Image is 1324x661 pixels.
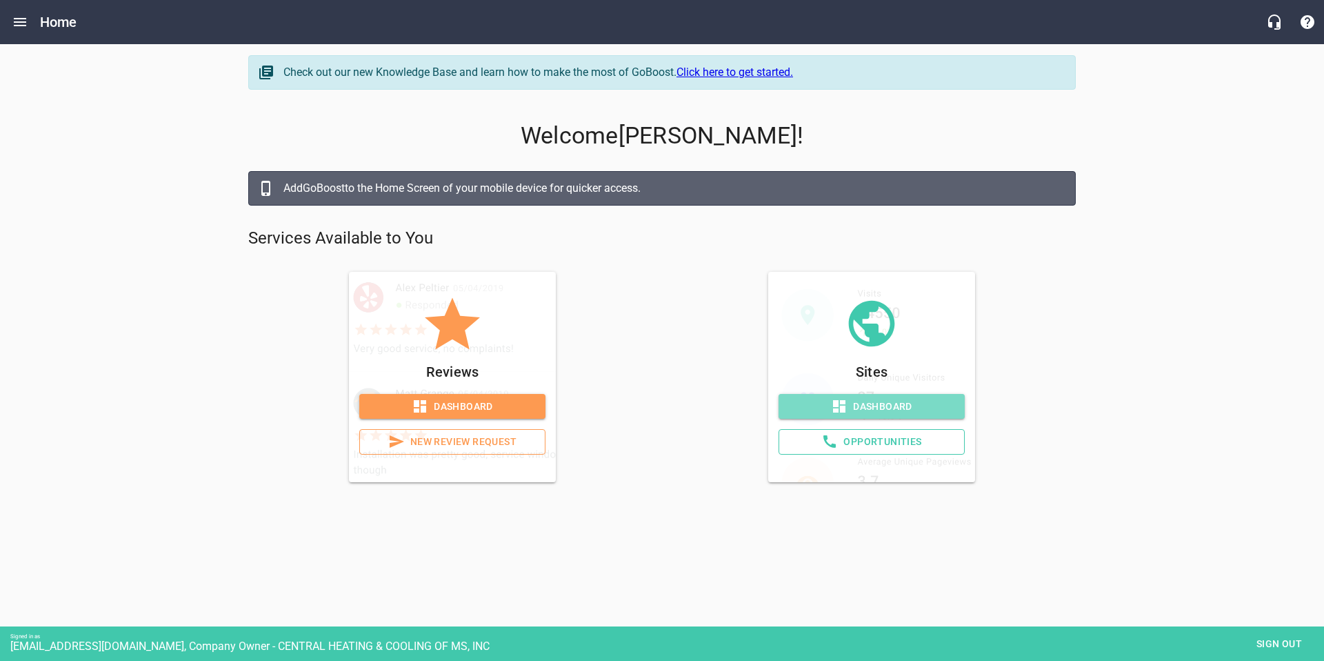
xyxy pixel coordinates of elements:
[779,361,965,383] p: Sites
[248,171,1076,206] a: AddGoBoostto the Home Screen of your mobile device for quicker access.
[40,11,77,33] h6: Home
[359,429,545,455] a: New Review Request
[248,122,1076,150] p: Welcome [PERSON_NAME] !
[283,64,1061,81] div: Check out our new Knowledge Base and learn how to make the most of GoBoost.
[790,433,953,451] span: Opportunities
[370,398,534,415] span: Dashboard
[1258,6,1291,39] button: Live Chat
[10,640,1324,653] div: [EMAIL_ADDRESS][DOMAIN_NAME], Company Owner - CENTRAL HEATING & COOLING OF MS, INC
[10,633,1324,640] div: Signed in as
[359,394,545,420] a: Dashboard
[676,66,793,79] a: Click here to get started.
[790,398,954,415] span: Dashboard
[1291,6,1324,39] button: Support Portal
[3,6,37,39] button: Open drawer
[283,180,1061,197] div: Add GoBoost to the Home Screen of your mobile device for quicker access.
[779,429,965,455] a: Opportunities
[1250,635,1308,653] span: Sign out
[359,361,545,383] p: Reviews
[248,228,1076,250] p: Services Available to You
[1245,631,1314,657] button: Sign out
[371,433,534,451] span: New Review Request
[779,394,965,420] a: Dashboard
